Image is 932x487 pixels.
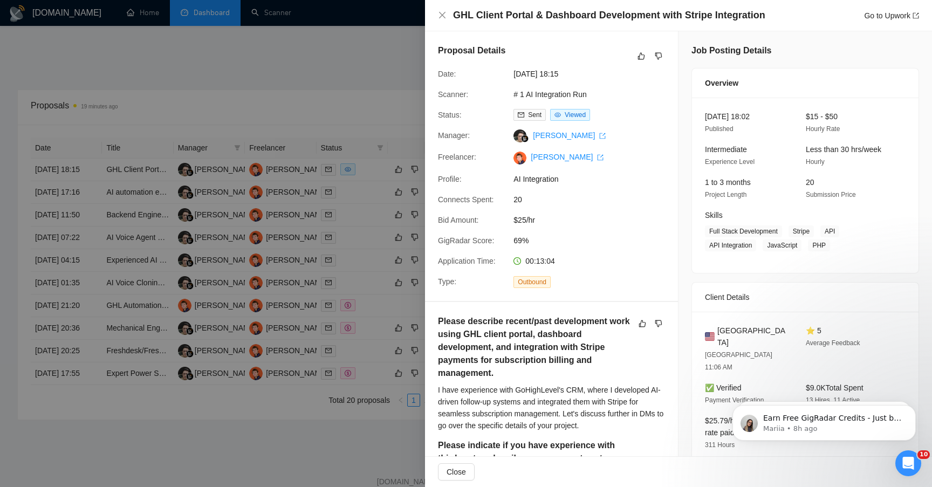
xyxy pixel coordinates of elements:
[691,44,771,57] h5: Job Posting Details
[513,235,675,246] span: 69%
[438,216,479,224] span: Bid Amount:
[438,44,505,57] h5: Proposal Details
[518,112,524,118] span: mail
[705,211,723,220] span: Skills
[438,236,494,245] span: GigRadar Score:
[705,145,747,154] span: Intermediate
[513,90,586,99] a: # 1 AI Integration Run
[655,52,662,60] span: dislike
[820,225,839,237] span: API
[705,112,750,121] span: [DATE] 18:02
[438,175,462,183] span: Profile:
[513,173,675,185] span: AI Integration
[438,11,447,19] span: close
[705,441,735,449] span: 311 Hours
[806,191,856,198] span: Submission Price
[806,178,814,187] span: 20
[705,351,772,371] span: [GEOGRAPHIC_DATA] 11:06 AM
[438,257,496,265] span: Application Time:
[513,194,675,205] span: 20
[717,325,789,348] span: [GEOGRAPHIC_DATA]
[447,466,466,478] span: Close
[438,90,468,99] span: Scanner:
[599,133,606,139] span: export
[913,12,919,19] span: export
[705,383,742,392] span: ✅ Verified
[438,277,456,286] span: Type:
[438,111,462,119] span: Status:
[705,225,782,237] span: Full Stack Development
[806,112,838,121] span: $15 - $50
[438,153,476,161] span: Freelancer:
[806,145,881,154] span: Less than 30 hrs/week
[453,9,765,22] h4: GHL Client Portal & Dashboard Development with Stripe Integration
[525,257,555,265] span: 00:13:04
[438,463,475,481] button: Close
[705,77,738,89] span: Overview
[565,111,586,119] span: Viewed
[438,195,494,204] span: Connects Spent:
[438,384,665,431] div: I have experience with GoHighLevel's CRM, where I developed AI-driven follow-up systems and integ...
[705,178,751,187] span: 1 to 3 months
[652,50,665,63] button: dislike
[652,317,665,330] button: dislike
[806,339,860,347] span: Average Feedback
[636,317,649,330] button: like
[716,382,932,458] iframe: Intercom notifications message
[638,52,645,60] span: like
[438,70,456,78] span: Date:
[806,125,840,133] span: Hourly Rate
[705,331,715,342] img: 🇺🇸
[705,125,734,133] span: Published
[513,257,521,265] span: clock-circle
[531,153,604,161] a: [PERSON_NAME] export
[705,416,774,437] span: $25.79/hr avg hourly rate paid
[513,276,551,288] span: Outbound
[864,11,919,20] a: Go to Upworkexport
[705,239,756,251] span: API Integration
[513,152,526,164] img: c1U-EII-NYbhEyPMn13WiVHlV5lxc8BQsN4An6pzQOouYKb7Y0ubxctd8dmYk4J1zm
[513,214,675,226] span: $25/hr
[806,326,821,335] span: ⭐ 5
[635,50,648,63] button: like
[438,315,631,380] h5: Please describe recent/past development work using GHL client portal, dashboard development, and ...
[705,158,755,166] span: Experience Level
[639,319,646,328] span: like
[917,450,930,459] span: 10
[705,283,906,312] div: Client Details
[521,135,529,142] img: gigradar-bm.png
[806,158,825,166] span: Hourly
[513,68,675,80] span: [DATE] 18:15
[554,112,561,118] span: eye
[597,154,604,161] span: export
[533,131,606,140] a: [PERSON_NAME] export
[705,191,746,198] span: Project Length
[808,239,830,251] span: PHP
[789,225,814,237] span: Stripe
[895,450,921,476] iframe: Intercom live chat
[438,11,447,20] button: Close
[763,239,801,251] span: JavaScript
[438,131,470,140] span: Manager:
[528,111,542,119] span: Sent
[705,396,764,404] span: Payment Verification
[655,319,662,328] span: dislike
